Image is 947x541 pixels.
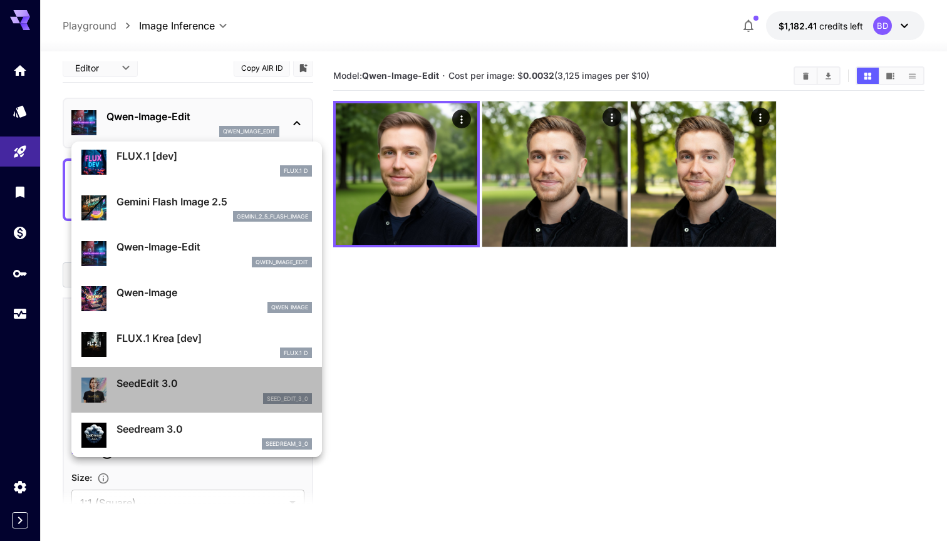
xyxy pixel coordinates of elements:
p: seedream_3_0 [266,440,308,448]
p: Qwen-Image [116,285,312,300]
div: FLUX.1 Krea [dev]FLUX.1 D [81,326,312,364]
div: FLUX.1 [dev]FLUX.1 D [81,143,312,182]
p: Gemini Flash Image 2.5 [116,194,312,209]
p: FLUX.1 Krea [dev] [116,331,312,346]
div: Seedream 3.0seedream_3_0 [81,416,312,455]
p: Seedream 3.0 [116,421,312,436]
div: Qwen-ImageQwen Image [81,280,312,318]
p: gemini_2_5_flash_image [237,212,308,221]
p: Qwen-Image-Edit [116,239,312,254]
div: Gemini Flash Image 2.5gemini_2_5_flash_image [81,189,312,227]
p: FLUX.1 [dev] [116,148,312,163]
p: FLUX.1 D [284,349,308,358]
p: FLUX.1 D [284,167,308,175]
p: Qwen Image [271,303,308,312]
p: SeedEdit 3.0 [116,376,312,391]
div: Qwen-Image-Editqwen_image_edit [81,234,312,272]
div: SeedEdit 3.0seed_edit_3_0 [81,371,312,409]
p: qwen_image_edit [256,258,308,267]
p: seed_edit_3_0 [267,394,308,403]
